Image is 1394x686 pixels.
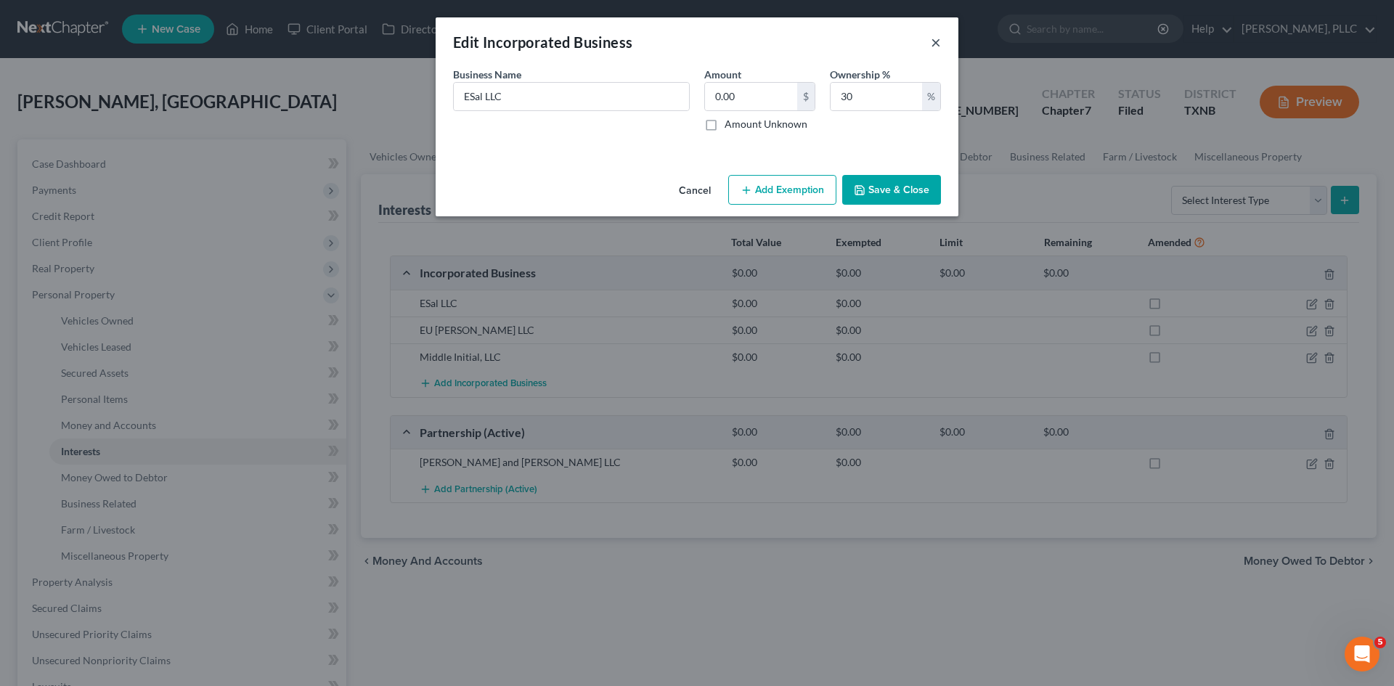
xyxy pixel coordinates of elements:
[830,67,890,82] label: Ownership %
[728,175,836,205] button: Add Exemption
[667,176,722,205] button: Cancel
[454,83,689,110] input: Enter name...
[842,175,941,205] button: Save & Close
[704,67,741,82] label: Amount
[931,33,941,51] button: ×
[453,68,521,81] span: Business Name
[725,117,807,131] label: Amount Unknown
[922,83,940,110] div: %
[1345,637,1379,671] iframe: Intercom live chat
[1374,637,1386,648] span: 5
[705,83,797,110] input: 0.00
[831,83,922,110] input: 0.00
[797,83,815,110] div: $
[453,32,632,52] div: Edit Incorporated Business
